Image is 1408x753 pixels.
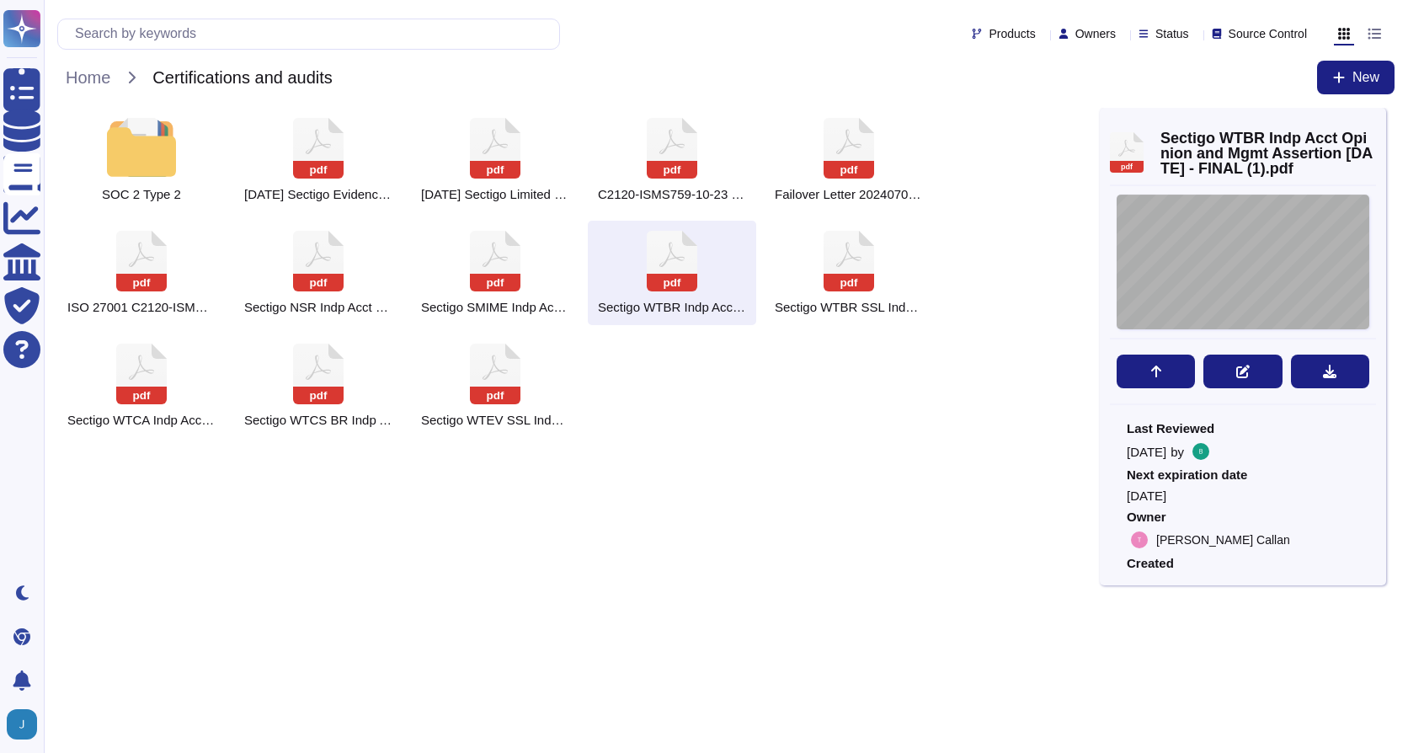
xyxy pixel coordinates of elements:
span: Owners [1075,28,1116,40]
span: Next expiration date [1127,468,1359,481]
span: New [1352,71,1379,84]
button: New [1317,61,1395,94]
span: Created [1127,557,1359,569]
span: C2120-ISMS759-10-23 - SC certificates.pdf [598,187,746,202]
img: user [1192,443,1209,460]
span: Status [1155,28,1189,40]
span: Failover Letter 20240703 1.pdf [775,187,923,202]
div: by [1127,443,1359,460]
span: [DATE] [1127,489,1359,502]
button: Move to... [1117,355,1195,388]
span: Sectigo WTEV SSL Indp Acct Opinion and Mgmt Assertion June 2024 - FINAL.pdf [421,413,569,428]
img: user [7,709,37,740]
span: Home [57,65,119,90]
input: Search by keywords [67,19,559,49]
button: Download [1291,355,1369,388]
span: [PERSON_NAME] Callan [1156,534,1290,546]
span: Sectigo WTCS BR Indp Acct Opinion and Mgmt Assertion June 2024 - FINAL.pdf [244,413,392,428]
button: Edit [1203,355,1282,388]
span: Source Control [1229,28,1307,40]
span: ISO 27001 C2120-ISMS759-10-23 - SC certificates Sectigo - Copy.pdf [67,300,216,315]
span: Owner [1127,510,1359,523]
span: Sectigo SMIME Indp Acct Opinion and Mgmt Assertion June 2024 - FINAL.pdf [421,300,569,315]
span: Sectigo WTCA Indp Acct Opinion and Mgmt Assertion June 2024 - FINAL.pdf [67,413,216,428]
span: Sectigo WTBR Indp Acct Opinion and Mgmt Assertion June 2023 - FINAL (1).pdf [598,300,746,315]
span: 2025-03-13 Sectigo Evidence Only Cyber COI.pdf [244,187,392,202]
span: [DATE] [1127,446,1166,458]
img: user [1131,531,1148,548]
span: SOC 2 Type 2 [102,187,181,202]
span: Last Reviewed [1127,422,1359,435]
span: Sectigo WTBR SSL Indp Acct Opinion and Mgmt Assertion June 2024 - FINAL.pdf [775,300,923,315]
span: Certifications and audits [144,65,340,90]
button: user [3,706,49,743]
span: Sectigo NSR Indp Acct Opinion and Mgmt Assertion June 2024 - FINAL.pdf [244,300,392,315]
span: Products [989,28,1035,40]
span: 2025-03-18 Sectigo Limited COI.pdf [421,187,569,202]
span: Sectigo WTBR Indp Acct Opinion and Mgmt Assertion [DATE] - FINAL (1).pdf [1160,131,1376,176]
